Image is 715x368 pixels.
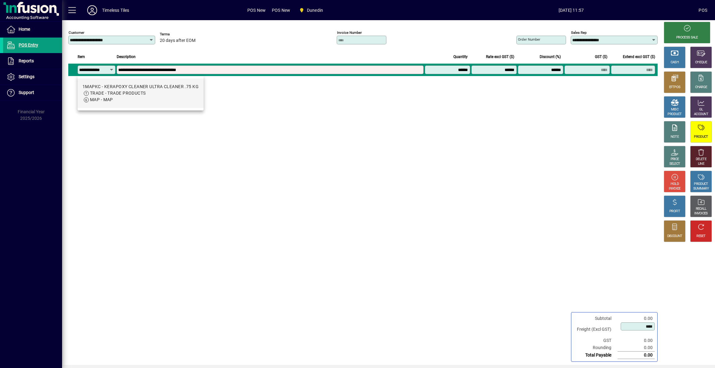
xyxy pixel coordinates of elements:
td: GST [574,337,618,344]
td: 0.00 [618,337,655,344]
span: POS New [272,5,290,15]
div: SELECT [669,162,680,166]
span: Quantity [453,53,468,60]
div: PRODUCT [694,182,708,186]
div: EFTPOS [669,85,681,90]
span: GST ($) [595,53,607,60]
span: Description [117,53,136,60]
a: Reports [3,53,62,69]
mat-label: Sales rep [571,30,587,35]
mat-label: Invoice number [337,30,362,35]
div: INVOICES [694,211,708,216]
span: Item [78,53,85,60]
div: PROCESS SALE [676,35,698,40]
span: Extend excl GST ($) [623,53,655,60]
mat-label: Order number [518,37,540,42]
span: Rate excl GST ($) [486,53,514,60]
div: PRICE [671,157,679,162]
span: Terms [160,32,197,36]
span: Support [19,90,34,95]
div: MISC [671,107,678,112]
a: Support [3,85,62,101]
mat-label: Customer [69,30,84,35]
span: Home [19,27,30,32]
div: GL [699,107,703,112]
span: Reports [19,58,34,63]
div: INVOICE [669,186,680,191]
div: CASH [671,60,679,65]
span: Settings [19,74,34,79]
span: 20 days after EOM [160,38,196,43]
div: PRODUCT [668,112,681,117]
div: DELETE [696,157,706,162]
div: ACCOUNT [694,112,708,117]
td: Subtotal [574,315,618,322]
span: MAP - MAP [90,97,113,102]
a: Home [3,22,62,37]
td: Total Payable [574,352,618,359]
div: HOLD [671,182,679,186]
mat-option: 1MAPKC - KERAPOXY CLEANER ULTRA CLEANER .75 KG [78,79,204,108]
span: POS New [247,5,266,15]
span: TRADE - TRADE PRODUCTS [90,91,146,96]
a: Settings [3,69,62,85]
span: Discount (%) [540,53,561,60]
div: SUMMARY [693,186,709,191]
td: 0.00 [618,352,655,359]
div: RESET [696,234,706,239]
div: RECALL [696,207,707,211]
td: Freight (Excl GST) [574,322,618,337]
button: Profile [82,5,102,16]
td: Rounding [574,344,618,352]
div: CHEQUE [695,60,707,65]
div: POS [699,5,707,15]
span: POS Entry [19,43,38,47]
div: 1MAPKC - KERAPOXY CLEANER ULTRA CLEANER .75 KG [83,83,199,90]
span: Dunedin [296,5,326,16]
div: Timeless Tiles [102,5,129,15]
td: 0.00 [618,344,655,352]
div: PRODUCT [694,135,708,139]
div: PROFIT [669,209,680,214]
td: 0.00 [618,315,655,322]
div: CHARGE [695,85,707,90]
span: Dunedin [307,5,323,15]
span: [DATE] 11:57 [444,5,699,15]
div: LINE [698,162,704,166]
div: NOTE [671,135,679,139]
div: DISCOUNT [667,234,682,239]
